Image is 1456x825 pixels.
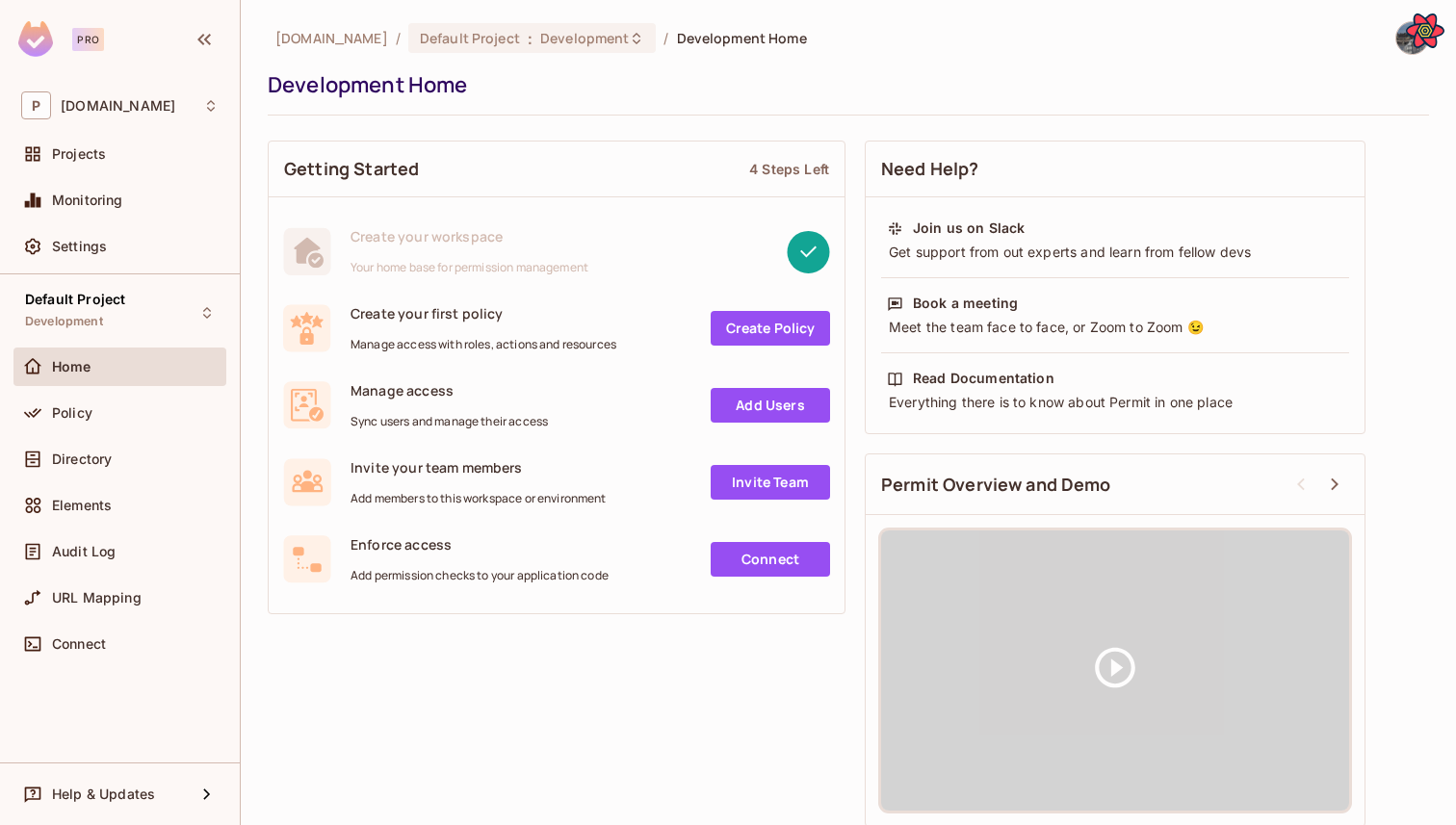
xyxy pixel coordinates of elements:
img: Alon Boshi [1396,22,1428,54]
span: Elements [52,498,112,513]
span: Manage access [351,381,548,400]
span: Add members to this workspace or environment [351,491,607,506]
span: Sync users and manage their access [351,414,548,429]
span: Directory [52,451,112,467]
span: Getting Started [284,157,419,181]
span: Connect [52,636,106,652]
span: Workspace: permit.io [61,98,175,114]
a: Invite Team [711,465,830,500]
span: the active workspace [275,29,388,47]
span: Default Project [25,292,125,307]
span: URL Mapping [52,590,142,606]
img: SReyMgAAAABJRU5ErkJggg== [18,21,53,57]
span: Help & Updates [52,786,155,802]
span: Home [52,359,91,374]
span: Your home base for permission management [351,260,588,275]
div: Join us on Slack [913,219,1025,238]
span: Default Project [420,29,520,47]
div: Book a meeting [913,294,1018,313]
span: Audit Log [52,544,116,559]
span: P [21,91,51,119]
span: Create your workspace [351,227,588,245]
button: Open React Query Devtools [1406,12,1444,50]
span: Development [25,314,103,329]
div: 4 Steps Left [749,160,829,178]
a: Add Users [711,388,830,423]
span: Enforce access [351,535,609,554]
span: Policy [52,405,92,421]
div: Read Documentation [913,369,1054,388]
span: Need Help? [881,157,979,181]
div: Development Home [268,70,1419,99]
div: Everything there is to know about Permit in one place [887,393,1343,412]
li: / [396,29,401,47]
span: Monitoring [52,193,123,208]
span: Permit Overview and Demo [881,473,1111,497]
span: Development Home [677,29,807,47]
a: Connect [711,542,830,577]
span: : [527,31,533,46]
span: Add permission checks to your application code [351,568,609,583]
span: Create your first policy [351,304,616,322]
span: Development [540,29,629,47]
span: Invite your team members [351,458,607,477]
span: Manage access with roles, actions and resources [351,337,616,352]
a: Create Policy [711,311,830,346]
span: Projects [52,146,106,162]
div: Meet the team face to face, or Zoom to Zoom 😉 [887,318,1343,337]
div: Pro [72,28,104,51]
div: Get support from out experts and learn from fellow devs [887,243,1343,262]
span: Settings [52,239,107,254]
li: / [663,29,668,47]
